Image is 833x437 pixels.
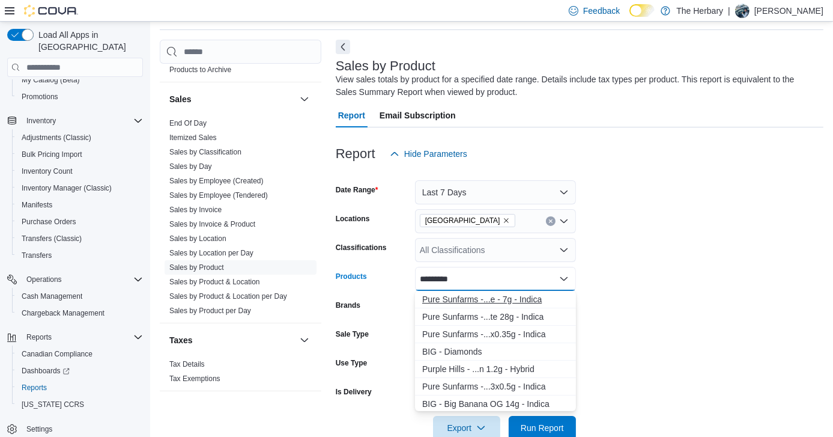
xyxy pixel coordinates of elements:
[17,248,143,263] span: Transfers
[2,112,148,129] button: Inventory
[2,271,148,288] button: Operations
[415,308,576,326] button: Pure Sunfarms - Big White 28g - Indica
[676,4,723,18] p: The Herbary
[17,347,143,361] span: Canadian Compliance
[17,198,57,212] a: Manifests
[22,217,76,227] span: Purchase Orders
[169,360,205,368] a: Tax Details
[169,191,268,200] a: Sales by Employee (Tendered)
[169,147,241,157] span: Sales by Classification
[17,289,87,304] a: Cash Management
[169,65,231,75] span: Products to Archive
[336,185,378,195] label: Date Range
[17,364,74,378] a: Dashboards
[169,359,205,369] span: Tax Details
[17,380,52,395] a: Reports
[34,29,143,53] span: Load All Apps in [GEOGRAPHIC_DATA]
[297,333,312,347] button: Taxes
[22,114,61,128] button: Inventory
[12,180,148,197] button: Inventory Manager (Classic)
[169,162,212,171] span: Sales by Day
[503,217,510,224] button: Remove London from selection in this group
[404,148,467,160] span: Hide Parameters
[22,383,47,393] span: Reports
[26,332,52,342] span: Reports
[336,40,350,54] button: Next
[22,422,57,436] a: Settings
[26,424,52,434] span: Settings
[22,272,67,287] button: Operations
[169,191,268,200] span: Sales by Employee (Tendered)
[415,396,576,413] button: BIG - Big Banana OG 14g - Indica
[422,293,569,305] div: Pure Sunfarms -...e - 7g - Indica
[12,362,148,379] a: Dashboards
[17,147,143,162] span: Bulk Pricing Import
[169,234,226,243] span: Sales by Location
[12,72,148,88] button: My Catalog (Beta)
[17,397,89,412] a: [US_STATE] CCRS
[169,277,260,287] span: Sales by Product & Location
[22,308,105,318] span: Chargeback Management
[559,216,569,226] button: Open list of options
[22,272,143,287] span: Operations
[22,75,80,85] span: My Catalog (Beta)
[160,48,321,82] div: Products
[336,301,360,310] label: Brands
[169,263,224,272] a: Sales by Product
[17,164,143,179] span: Inventory Count
[17,289,143,304] span: Cash Management
[169,66,231,74] a: Products to Archive
[422,328,569,340] div: Pure Sunfarms -...x0.35g - Indica
[546,216,556,226] button: Clear input
[169,205,222,215] span: Sales by Invoice
[12,88,148,105] button: Promotions
[22,133,91,142] span: Adjustments (Classic)
[12,379,148,396] button: Reports
[415,343,576,361] button: BIG - Diamonds
[2,329,148,346] button: Reports
[169,93,192,105] h3: Sales
[415,180,576,204] button: Last 7 Days
[22,330,56,344] button: Reports
[17,90,63,104] a: Promotions
[422,346,569,358] div: BIG - Diamonds
[22,150,82,159] span: Bulk Pricing Import
[169,133,217,142] a: Itemized Sales
[17,397,143,412] span: Washington CCRS
[12,213,148,230] button: Purchase Orders
[336,358,367,368] label: Use Type
[422,380,569,393] div: Pure Sunfarms -...3x0.5g - Indica
[169,334,193,346] h3: Taxes
[22,292,82,301] span: Cash Management
[415,361,576,378] button: Purple Hills - Big White Dawg Live Resin 1.2g - Hybrid
[12,288,148,305] button: Cash Management
[169,278,260,286] a: Sales by Product & Location
[12,146,148,163] button: Bulk Pricing Import
[17,130,143,145] span: Adjustments (Classic)
[521,422,564,434] span: Run Report
[629,4,655,17] input: Dark Mode
[22,92,58,102] span: Promotions
[385,142,472,166] button: Hide Parameters
[169,307,251,315] a: Sales by Product per Day
[17,181,117,195] a: Inventory Manager (Classic)
[169,118,207,128] span: End Of Day
[559,245,569,255] button: Open list of options
[17,248,56,263] a: Transfers
[422,363,569,375] div: Purple Hills - ...n 1.2g - Hybrid
[22,234,82,243] span: Transfers (Classic)
[17,347,97,361] a: Canadian Compliance
[26,116,56,126] span: Inventory
[160,357,321,391] div: Taxes
[415,291,576,308] button: Pure Sunfarms - Big White - 7g - Indica
[169,93,295,105] button: Sales
[22,167,73,176] span: Inventory Count
[22,400,84,409] span: [US_STATE] CCRS
[22,330,143,344] span: Reports
[415,326,576,343] button: Pure Sunfarms - Big White Pre-Rolls - 10x0.35g - Indica
[336,59,435,73] h3: Sales by Product
[169,374,220,384] span: Tax Exemptions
